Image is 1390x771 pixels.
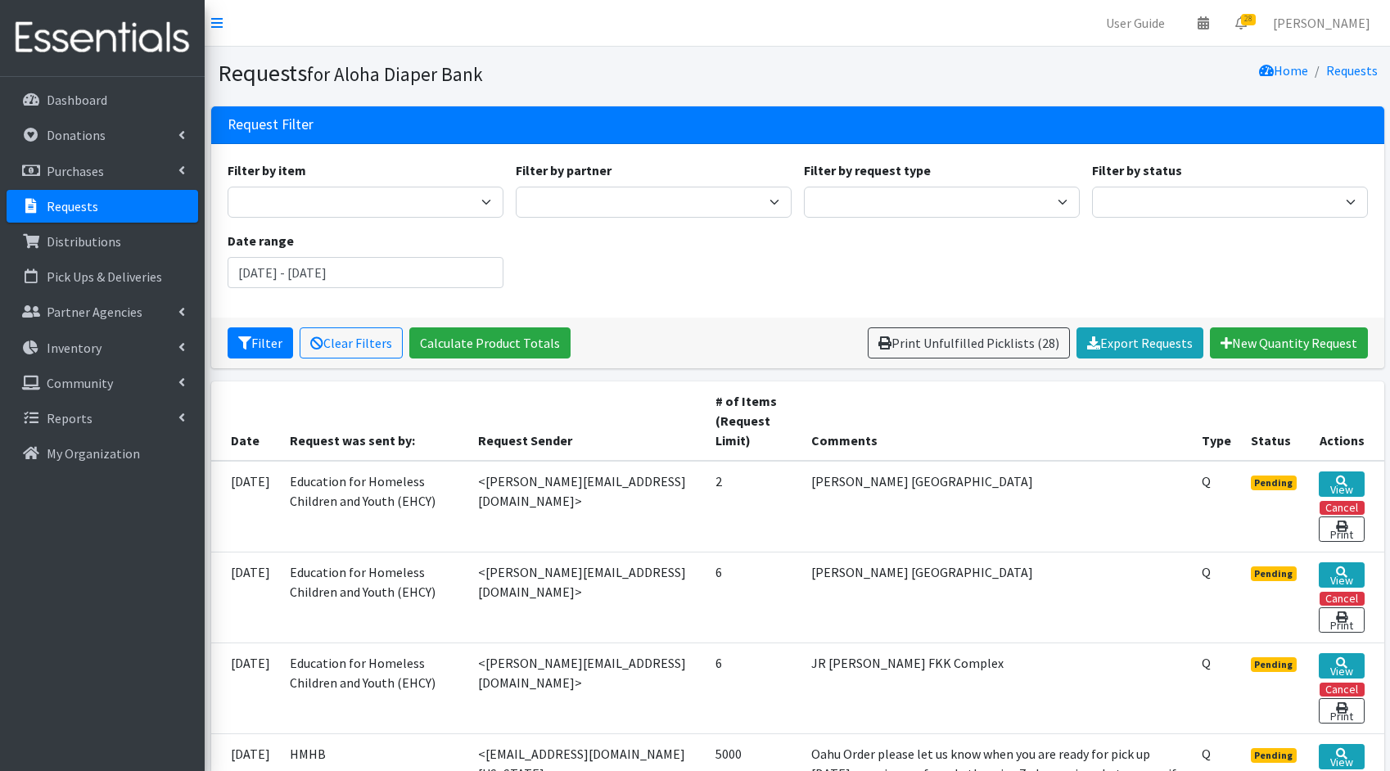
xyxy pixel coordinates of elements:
button: Cancel [1320,592,1365,606]
a: Dashboard [7,83,198,116]
p: Community [47,375,113,391]
td: [DATE] [211,552,280,642]
a: View [1319,653,1364,679]
button: Cancel [1320,683,1365,697]
a: Donations [7,119,198,151]
p: Reports [47,410,93,426]
a: User Guide [1093,7,1178,39]
label: Filter by request type [804,160,931,180]
span: Pending [1251,566,1297,581]
abbr: Quantity [1202,473,1211,489]
small: for Aloha Diaper Bank [307,62,483,86]
p: Distributions [47,233,121,250]
th: Actions [1309,381,1383,461]
a: Print Unfulfilled Picklists (28) [868,327,1070,358]
td: [PERSON_NAME] [GEOGRAPHIC_DATA] [801,461,1191,552]
label: Filter by partner [516,160,612,180]
td: [PERSON_NAME] [GEOGRAPHIC_DATA] [801,552,1191,642]
a: Partner Agencies [7,295,198,328]
a: Community [7,367,198,399]
a: New Quantity Request [1210,327,1368,358]
span: 28 [1241,14,1256,25]
a: Print [1319,607,1364,633]
td: 2 [706,461,801,552]
td: Education for Homeless Children and Youth (EHCY) [280,642,468,733]
td: <[PERSON_NAME][EMAIL_ADDRESS][DOMAIN_NAME]> [468,461,706,552]
a: Print [1319,698,1364,724]
span: Pending [1251,476,1297,490]
p: Donations [47,127,106,143]
th: Request was sent by: [280,381,468,461]
a: Distributions [7,225,198,258]
a: Pick Ups & Deliveries [7,260,198,293]
a: Inventory [7,331,198,364]
td: [DATE] [211,642,280,733]
th: Type [1192,381,1241,461]
label: Filter by item [228,160,306,180]
td: JR [PERSON_NAME] FKK Complex [801,642,1191,733]
a: View [1319,471,1364,497]
h1: Requests [218,59,792,88]
a: Export Requests [1076,327,1203,358]
abbr: Quantity [1202,655,1211,671]
abbr: Quantity [1202,564,1211,580]
a: Print [1319,516,1364,542]
span: Pending [1251,657,1297,672]
th: Comments [801,381,1191,461]
th: # of Items (Request Limit) [706,381,801,461]
button: Filter [228,327,293,358]
td: Education for Homeless Children and Youth (EHCY) [280,461,468,552]
label: Date range [228,231,294,250]
p: Dashboard [47,92,107,108]
th: Request Sender [468,381,706,461]
label: Filter by status [1092,160,1182,180]
input: January 1, 2011 - December 31, 2011 [228,257,503,288]
a: Calculate Product Totals [409,327,571,358]
td: <[PERSON_NAME][EMAIL_ADDRESS][DOMAIN_NAME]> [468,642,706,733]
p: Partner Agencies [47,304,142,320]
td: 6 [706,642,801,733]
a: Home [1259,62,1308,79]
p: Requests [47,198,98,214]
a: Requests [7,190,198,223]
a: Reports [7,402,198,435]
a: Requests [1326,62,1378,79]
td: [DATE] [211,461,280,552]
td: 6 [706,552,801,642]
td: Education for Homeless Children and Youth (EHCY) [280,552,468,642]
button: Cancel [1320,501,1365,515]
a: View [1319,744,1364,769]
span: Pending [1251,748,1297,763]
a: [PERSON_NAME] [1260,7,1383,39]
a: My Organization [7,437,198,470]
abbr: Quantity [1202,746,1211,762]
p: Pick Ups & Deliveries [47,268,162,285]
td: <[PERSON_NAME][EMAIL_ADDRESS][DOMAIN_NAME]> [468,552,706,642]
th: Date [211,381,280,461]
img: HumanEssentials [7,11,198,65]
h3: Request Filter [228,116,314,133]
a: Purchases [7,155,198,187]
p: Purchases [47,163,104,179]
a: View [1319,562,1364,588]
th: Status [1241,381,1310,461]
p: Inventory [47,340,102,356]
p: My Organization [47,445,140,462]
a: 28 [1222,7,1260,39]
a: Clear Filters [300,327,403,358]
